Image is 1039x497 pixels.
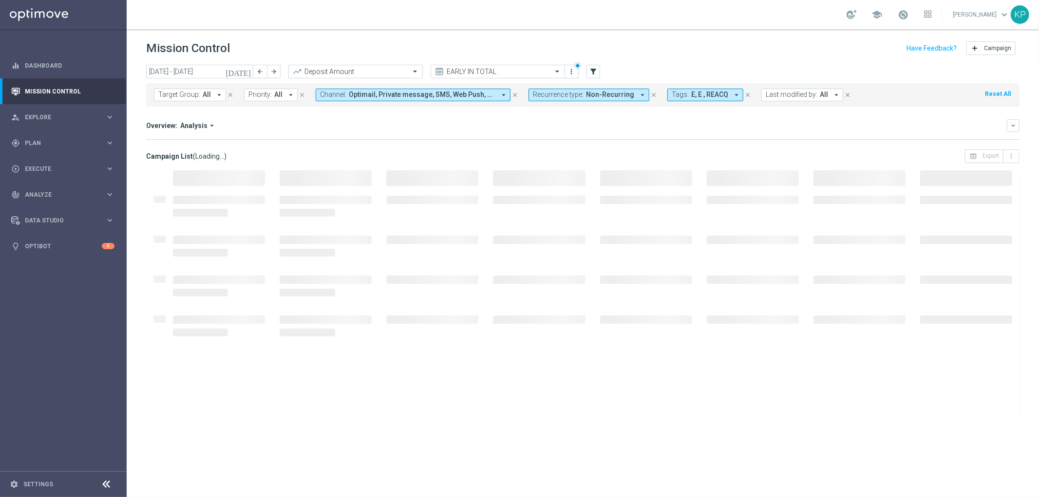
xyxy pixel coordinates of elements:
div: There are unsaved changes [574,62,581,69]
button: open_in_browser Export [965,149,1003,163]
button: keyboard_arrow_down [1007,119,1020,132]
span: Priority: [248,91,272,99]
button: Analysis arrow_drop_down [177,121,219,130]
i: filter_alt [589,67,598,76]
span: All [820,91,828,99]
i: close [299,92,305,98]
span: keyboard_arrow_down [999,9,1010,20]
span: Analysis [180,121,208,130]
div: Data Studio [11,216,105,225]
div: Plan [11,139,105,147]
span: Target Group: [158,91,200,99]
button: track_changes Analyze keyboard_arrow_right [11,191,115,199]
span: Campaign [984,45,1011,52]
i: trending_up [292,67,302,76]
multiple-options-button: Export to CSV [965,152,1020,160]
span: All [203,91,211,99]
i: arrow_forward [270,68,277,75]
i: person_search [11,113,20,122]
button: person_search Explore keyboard_arrow_right [11,113,115,121]
button: filter_alt [586,65,600,78]
a: Settings [23,481,53,487]
i: arrow_drop_down [832,91,841,99]
div: 5 [102,243,114,249]
ng-select: EARLY IN TOTAL [431,65,565,78]
button: lightbulb Optibot 5 [11,242,115,250]
a: Dashboard [25,53,114,78]
i: keyboard_arrow_right [105,138,114,147]
span: ( [193,152,195,161]
button: Mission Control [11,88,115,95]
a: Mission Control [25,78,114,104]
i: [DATE] [226,67,252,76]
h3: Overview: [146,121,177,130]
i: arrow_drop_down [215,91,224,99]
span: school [871,9,882,20]
span: Analyze [25,192,105,198]
button: arrow_back [253,65,267,78]
button: more_vert [1003,149,1020,163]
button: close [843,90,852,100]
span: Data Studio [25,218,105,223]
span: Last modified by: [766,91,817,99]
button: close [743,90,752,100]
i: arrow_drop_down [208,121,216,130]
div: Explore [11,113,105,122]
button: play_circle_outline Execute keyboard_arrow_right [11,165,115,173]
button: close [649,90,658,100]
h3: Campaign List [146,152,227,161]
i: more_vert [568,68,576,75]
i: arrow_drop_down [638,91,647,99]
i: track_changes [11,190,20,199]
i: arrow_drop_down [499,91,508,99]
button: Tags: E, E , REACQ arrow_drop_down [667,89,743,101]
button: Priority: All arrow_drop_down [244,89,298,101]
i: keyboard_arrow_right [105,216,114,225]
i: close [744,92,751,98]
button: Data Studio keyboard_arrow_right [11,217,115,224]
button: Recurrence type: Non-Recurring arrow_drop_down [529,89,649,101]
span: Tags: [672,91,689,99]
div: Dashboard [11,53,114,78]
i: play_circle_outline [11,165,20,173]
i: settings [10,480,19,489]
span: ) [224,152,227,161]
div: Optibot [11,233,114,259]
i: keyboard_arrow_right [105,164,114,173]
button: Last modified by: All arrow_drop_down [761,89,843,101]
div: Analyze [11,190,105,199]
div: Execute [11,165,105,173]
button: add Campaign [966,41,1016,55]
button: close [226,90,235,100]
button: [DATE] [224,65,253,79]
span: Execute [25,166,105,172]
i: equalizer [11,61,20,70]
span: Loading... [195,152,224,161]
i: keyboard_arrow_down [1010,122,1017,129]
div: gps_fixed Plan keyboard_arrow_right [11,139,115,147]
i: more_vert [1007,152,1015,160]
button: close [510,90,519,100]
i: gps_fixed [11,139,20,147]
i: close [227,92,234,98]
i: close [650,92,657,98]
span: Optimail Private message SMS Web Push + 1 more [349,91,495,99]
i: open_in_browser [969,152,977,160]
button: arrow_forward [267,65,281,78]
span: Recurrence type: [533,91,584,99]
button: close [298,90,306,100]
ng-select: Deposit Amount [288,65,423,78]
i: arrow_drop_down [286,91,295,99]
span: All [274,91,283,99]
a: Optibot [25,233,102,259]
i: close [844,92,851,98]
div: equalizer Dashboard [11,62,115,70]
button: Reset All [984,89,1012,99]
span: E, E , REACQ [691,91,728,99]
